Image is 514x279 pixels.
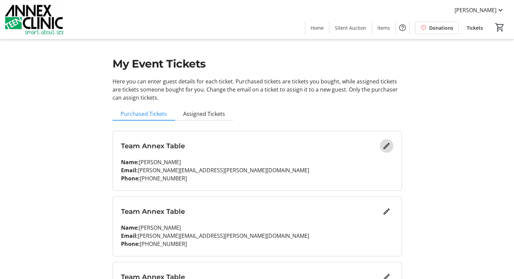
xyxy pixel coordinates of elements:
[121,158,393,166] p: [PERSON_NAME]
[467,24,483,31] span: Tickets
[494,21,506,33] button: Cart
[121,224,139,231] strong: Name:
[449,5,510,16] button: [PERSON_NAME]
[455,6,496,14] span: [PERSON_NAME]
[305,22,329,34] a: Home
[380,139,393,153] button: Edit
[335,24,366,31] span: Silent Auction
[121,167,138,174] strong: Email:
[121,224,393,232] p: [PERSON_NAME]
[396,21,409,34] button: Help
[121,141,380,151] h3: Team Annex Table
[372,22,395,34] a: Items
[121,240,393,248] p: [PHONE_NUMBER]
[329,22,372,34] a: Silent Auction
[121,240,140,248] strong: Phone:
[121,175,140,182] strong: Phone:
[121,232,138,239] strong: Email:
[121,174,393,182] p: [PHONE_NUMBER]
[380,205,393,218] button: Edit
[113,77,402,102] p: Here you can enter guest details for each ticket. Purchased tickets are tickets you bought, while...
[377,24,390,31] span: Items
[311,24,324,31] span: Home
[113,56,402,72] h1: My Event Tickets
[183,111,225,117] span: Assigned Tickets
[415,22,459,34] a: Donations
[121,111,167,117] span: Purchased Tickets
[121,158,139,166] strong: Name:
[121,206,380,217] h3: Team Annex Table
[461,22,488,34] a: Tickets
[121,166,393,174] p: [PERSON_NAME][EMAIL_ADDRESS][PERSON_NAME][DOMAIN_NAME]
[429,24,453,31] span: Donations
[4,3,64,36] img: Annex Teen Clinic's Logo
[121,232,393,240] p: [PERSON_NAME][EMAIL_ADDRESS][PERSON_NAME][DOMAIN_NAME]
